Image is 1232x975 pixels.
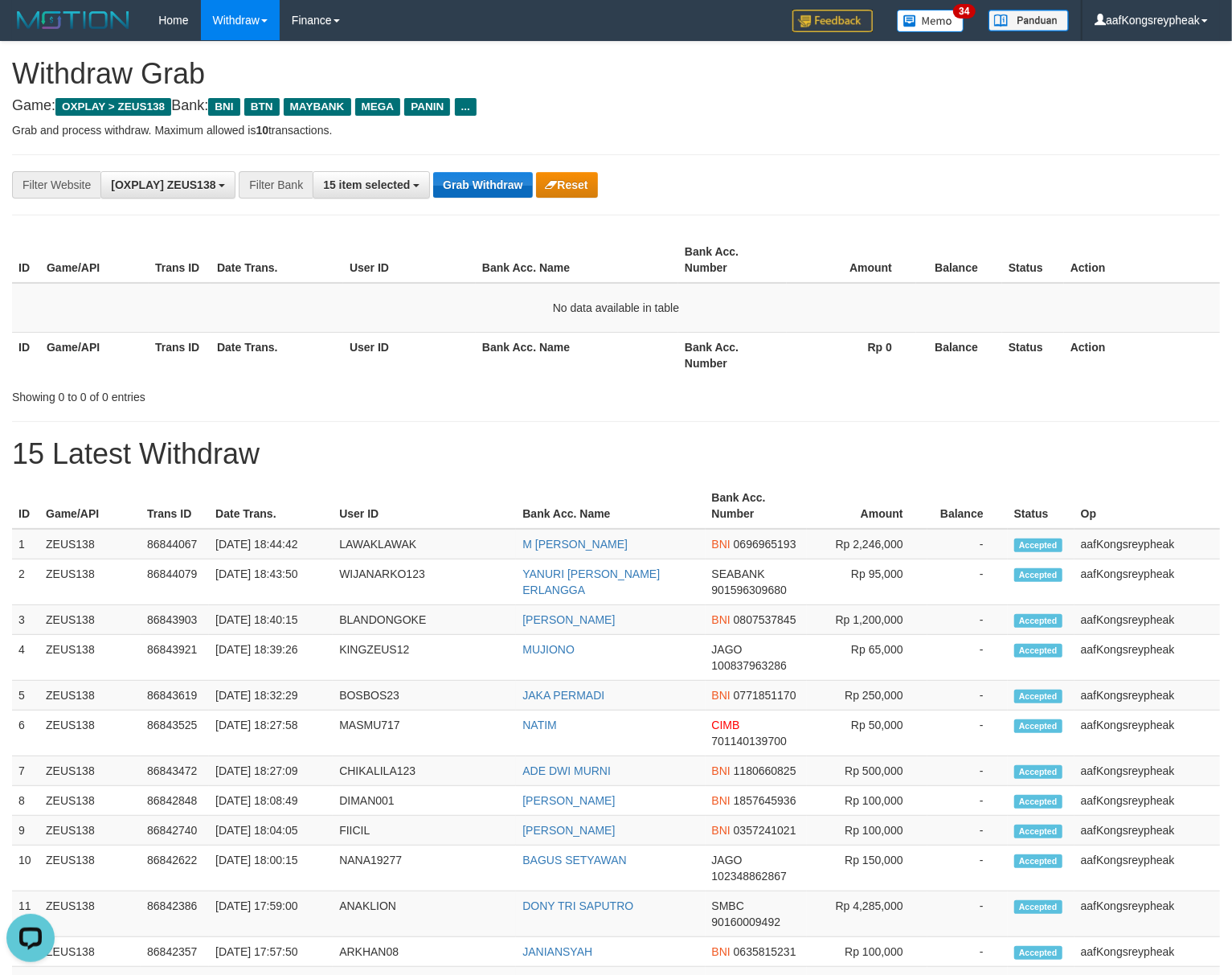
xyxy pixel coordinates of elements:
[12,171,100,199] div: Filter Website
[787,237,916,283] th: Amount
[209,529,333,559] td: [DATE] 18:44:42
[734,945,796,958] span: Copy 0635815231 to clipboard
[706,483,807,529] th: Bank Acc. Number
[141,529,209,559] td: 86844067
[712,567,765,580] span: SEABANK
[39,786,141,816] td: ZEUS138
[712,824,731,837] span: BNI
[953,4,975,18] span: 34
[1014,539,1062,552] span: Accepted
[807,483,927,529] th: Amount
[39,529,141,559] td: ZEUS138
[209,816,333,846] td: [DATE] 18:04:05
[149,332,211,378] th: Trans ID
[678,237,787,283] th: Bank Acc. Number
[239,171,313,199] div: Filter Bank
[1002,332,1064,378] th: Status
[209,483,333,529] th: Date Trans.
[433,172,532,198] button: Grab Withdraw
[476,332,678,378] th: Bank Acc. Name
[209,756,333,786] td: [DATE] 18:27:09
[988,10,1069,31] img: panduan.png
[141,891,209,937] td: 86842386
[712,899,744,912] span: SMBC
[927,846,1008,891] td: -
[12,58,1220,90] h1: Withdraw Grab
[734,794,796,807] span: Copy 1857645936 to clipboard
[734,538,796,551] span: Copy 0696965193 to clipboard
[807,891,927,937] td: Rp 4,285,000
[141,635,209,681] td: 86843921
[536,172,598,198] button: Reset
[343,237,476,283] th: User ID
[1074,635,1220,681] td: aafKongsreypheak
[244,98,280,116] span: BTN
[522,643,575,656] a: MUJIONO
[734,689,796,702] span: Copy 0771851170 to clipboard
[141,711,209,756] td: 86843525
[522,794,615,807] a: [PERSON_NAME]
[1064,332,1220,378] th: Action
[333,483,516,529] th: User ID
[141,605,209,635] td: 86843903
[712,719,740,731] span: CIMB
[927,635,1008,681] td: -
[522,899,633,912] a: DONY TRI SAPUTRO
[1014,614,1062,628] span: Accepted
[12,681,39,711] td: 5
[323,178,410,191] span: 15 item selected
[807,756,927,786] td: Rp 500,000
[333,816,516,846] td: FIICIL
[927,816,1008,846] td: -
[927,559,1008,605] td: -
[211,332,343,378] th: Date Trans.
[12,605,39,635] td: 3
[807,816,927,846] td: Rp 100,000
[55,98,171,116] span: OXPLAY > ZEUS138
[1074,711,1220,756] td: aafKongsreypheak
[712,870,787,883] span: Copy 102348862867 to clipboard
[516,483,705,529] th: Bank Acc. Name
[211,237,343,283] th: Date Trans.
[1014,568,1062,582] span: Accepted
[333,786,516,816] td: DIMAN001
[208,98,239,116] span: BNI
[209,605,333,635] td: [DATE] 18:40:15
[141,816,209,846] td: 86842740
[927,529,1008,559] td: -
[12,98,1220,114] h4: Game: Bank:
[927,681,1008,711] td: -
[141,756,209,786] td: 86843472
[39,635,141,681] td: ZEUS138
[1014,795,1062,809] span: Accepted
[12,816,39,846] td: 9
[712,794,731,807] span: BNI
[712,613,731,626] span: BNI
[787,332,916,378] th: Rp 0
[522,538,628,551] a: M [PERSON_NAME]
[522,689,604,702] a: JAKA PERMADI
[712,643,743,656] span: JAGO
[39,937,141,967] td: ZEUS138
[12,711,39,756] td: 6
[333,937,516,967] td: ARKHAN08
[209,711,333,756] td: [DATE] 18:27:58
[807,786,927,816] td: Rp 100,000
[1074,756,1220,786] td: aafKongsreypheak
[12,383,501,405] div: Showing 0 to 0 of 0 entries
[1074,786,1220,816] td: aafKongsreypheak
[1074,605,1220,635] td: aafKongsreypheak
[1064,237,1220,283] th: Action
[12,846,39,891] td: 10
[209,681,333,711] td: [DATE] 18:32:29
[141,483,209,529] th: Trans ID
[712,584,787,596] span: Copy 901596309680 to clipboard
[807,529,927,559] td: Rp 2,246,000
[12,332,40,378] th: ID
[807,681,927,711] td: Rp 250,000
[522,719,557,731] a: NATIM
[712,689,731,702] span: BNI
[522,567,660,596] a: YANURI [PERSON_NAME] ERLANGGA
[1014,719,1062,733] span: Accepted
[927,605,1008,635] td: -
